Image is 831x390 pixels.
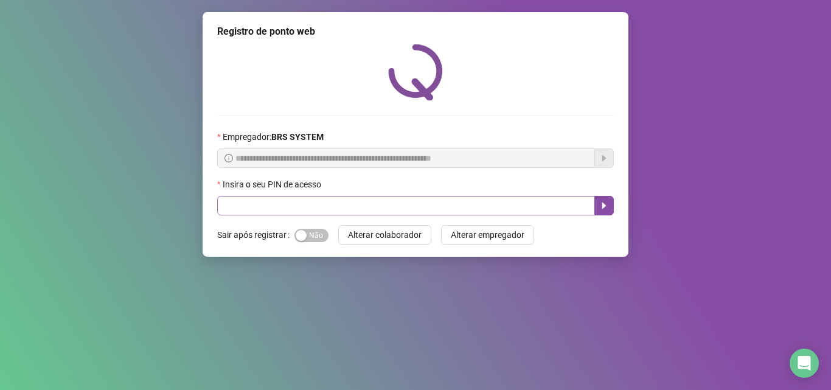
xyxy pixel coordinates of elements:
label: Sair após registrar [217,225,294,245]
span: Alterar empregador [451,228,524,242]
strong: BRS SYSTEM [271,132,324,142]
span: Empregador : [223,130,324,144]
button: Alterar empregador [441,225,534,245]
span: info-circle [224,154,233,162]
button: Alterar colaborador [338,225,431,245]
div: Registro de ponto web [217,24,614,39]
label: Insira o seu PIN de acesso [217,178,329,191]
span: Alterar colaborador [348,228,422,242]
img: QRPoint [388,44,443,100]
span: caret-right [599,201,609,211]
div: Open Intercom Messenger [790,349,819,378]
